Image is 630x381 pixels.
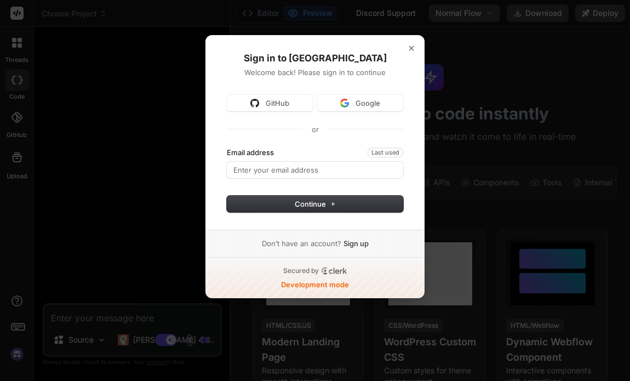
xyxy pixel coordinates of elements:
label: Email address [227,147,274,157]
img: Sign in with Google [340,99,349,107]
span: GitHub [266,98,289,108]
button: Continue [227,196,403,212]
span: Google [356,98,380,108]
p: Welcome back! Please sign in to continue [227,67,403,77]
img: Sign in with GitHub [250,99,259,107]
button: Close modal [402,39,421,58]
span: Continue [295,199,336,209]
p: or [312,124,319,134]
button: Sign in with GitHubGitHub [227,95,313,111]
input: Enter your email address [227,162,403,178]
p: Secured by [283,266,319,275]
p: Development mode [281,280,349,289]
a: Clerk logo [321,267,347,275]
a: Sign up [343,238,369,248]
h1: Sign in to [GEOGRAPHIC_DATA] [227,52,403,65]
span: Don’t have an account? [262,238,341,248]
span: Last used [368,147,403,157]
button: Sign in with GoogleGoogle [317,95,403,111]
